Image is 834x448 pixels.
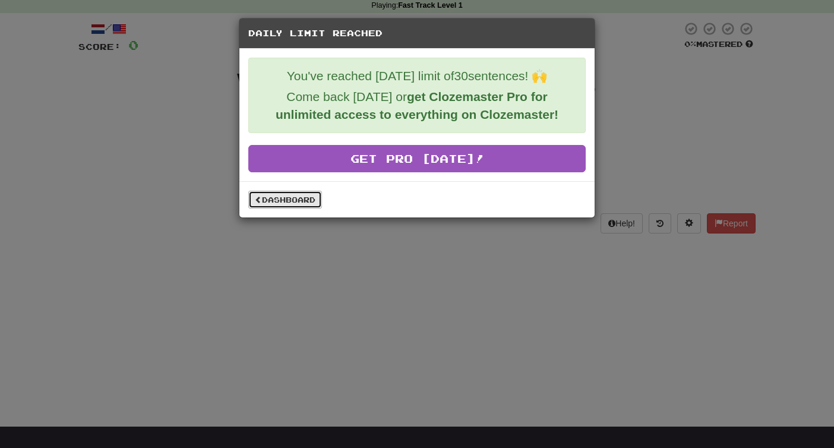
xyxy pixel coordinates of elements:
[276,90,558,121] strong: get Clozemaster Pro for unlimited access to everything on Clozemaster!
[248,145,586,172] a: Get Pro [DATE]!
[258,88,576,124] p: Come back [DATE] or
[258,67,576,85] p: You've reached [DATE] limit of 30 sentences! 🙌
[248,191,322,209] a: Dashboard
[248,27,586,39] h5: Daily Limit Reached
